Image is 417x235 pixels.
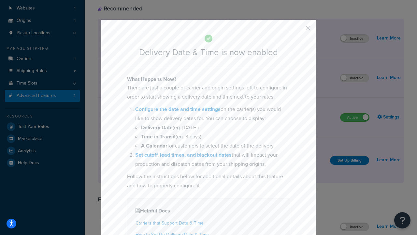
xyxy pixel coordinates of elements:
[141,132,290,141] li: (eg. 3 days)
[141,123,290,132] li: (eg. [DATE])
[141,124,173,131] b: Delivery Date
[135,105,290,150] li: on the carrier(s) you would like to show delivery dates for. You can choose to display:
[127,172,290,190] p: Follow the instructions below for additional details about this feature and how to properly confi...
[135,105,221,113] a: Configure the date and time settings
[141,133,176,140] b: Time in Transit
[135,151,232,159] a: Set cutoff, lead times, and blackout dates
[136,207,281,215] h4: Helpful Docs
[135,150,290,169] li: that will impact your production and dispatch dates from your shipping origins.
[136,220,204,227] a: Carriers that Support Date & Time
[127,75,290,83] h4: What Happens Now?
[141,142,167,149] b: A Calendar
[127,83,290,102] p: There are just a couple of carrier and origin settings left to configure in order to start showin...
[127,48,290,57] h2: Delivery Date & Time is now enabled
[141,141,290,150] li: for customers to select the date of the delivery.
